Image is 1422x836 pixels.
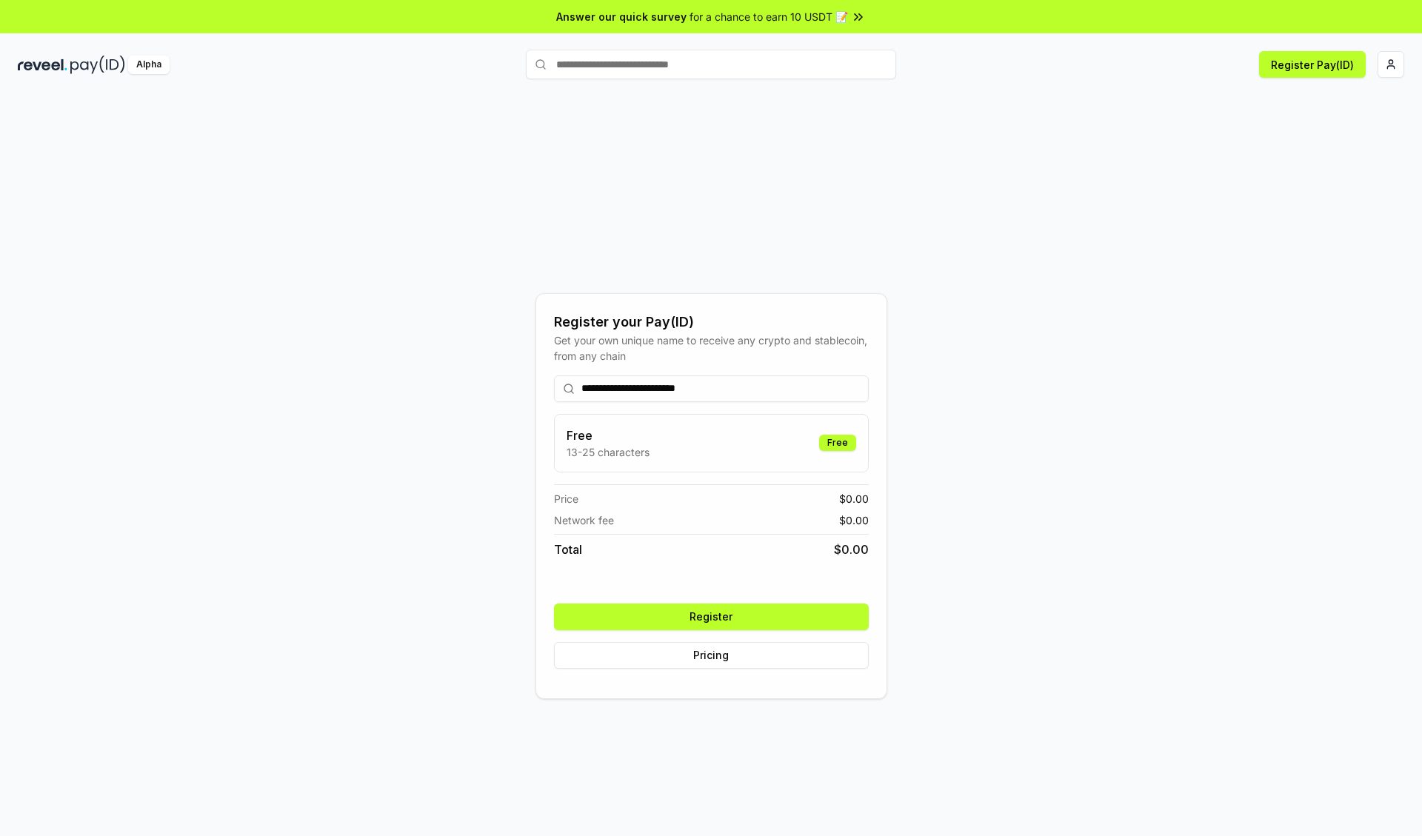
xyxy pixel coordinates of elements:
[554,312,869,332] div: Register your Pay(ID)
[839,491,869,506] span: $ 0.00
[567,444,650,460] p: 13-25 characters
[18,56,67,74] img: reveel_dark
[556,9,687,24] span: Answer our quick survey
[1259,51,1366,78] button: Register Pay(ID)
[554,541,582,558] span: Total
[554,332,869,364] div: Get your own unique name to receive any crypto and stablecoin, from any chain
[819,435,856,451] div: Free
[690,9,848,24] span: for a chance to earn 10 USDT 📝
[554,491,578,506] span: Price
[567,427,650,444] h3: Free
[839,512,869,528] span: $ 0.00
[554,512,614,528] span: Network fee
[70,56,125,74] img: pay_id
[554,603,869,630] button: Register
[834,541,869,558] span: $ 0.00
[554,642,869,669] button: Pricing
[128,56,170,74] div: Alpha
